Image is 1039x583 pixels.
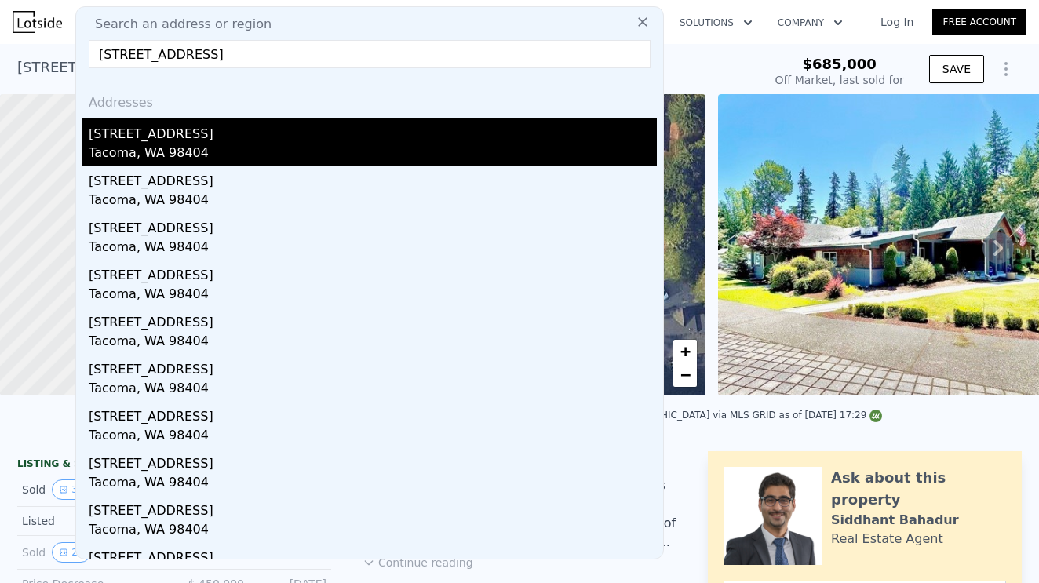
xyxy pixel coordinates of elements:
[929,55,984,83] button: SAVE
[17,56,513,78] div: [STREET_ADDRESS] , [PERSON_NAME][GEOGRAPHIC_DATA] , WA 98391
[765,9,855,37] button: Company
[89,144,657,166] div: Tacoma, WA 98404
[89,238,657,260] div: Tacoma, WA 98404
[17,457,331,473] div: LISTING & SALE HISTORY
[22,542,162,563] div: Sold
[89,260,657,285] div: [STREET_ADDRESS]
[869,410,882,422] img: NWMLS Logo
[932,9,1026,35] a: Free Account
[831,511,959,530] div: Siddhant Bahadur
[89,426,657,448] div: Tacoma, WA 98404
[22,479,162,500] div: Sold
[89,40,651,68] input: Enter an address, city, region, neighborhood or zip code
[831,530,943,548] div: Real Estate Agent
[89,118,657,144] div: [STREET_ADDRESS]
[89,332,657,354] div: Tacoma, WA 98404
[52,479,90,500] button: View historical data
[680,341,691,361] span: +
[89,520,657,542] div: Tacoma, WA 98404
[82,81,657,118] div: Addresses
[775,72,904,88] div: Off Market, last sold for
[89,401,657,426] div: [STREET_ADDRESS]
[89,191,657,213] div: Tacoma, WA 98404
[82,15,272,34] span: Search an address or region
[22,513,162,529] div: Listed
[363,555,473,570] button: Continue reading
[667,9,765,37] button: Solutions
[862,14,932,30] a: Log In
[13,11,62,33] img: Lotside
[89,448,657,473] div: [STREET_ADDRESS]
[89,473,657,495] div: Tacoma, WA 98404
[89,213,657,238] div: [STREET_ADDRESS]
[89,307,657,332] div: [STREET_ADDRESS]
[680,365,691,384] span: −
[52,542,90,563] button: View historical data
[89,379,657,401] div: Tacoma, WA 98404
[89,354,657,379] div: [STREET_ADDRESS]
[89,495,657,520] div: [STREET_ADDRESS]
[89,285,657,307] div: Tacoma, WA 98404
[831,467,1006,511] div: Ask about this property
[89,542,657,567] div: [STREET_ADDRESS]
[802,56,877,72] span: $685,000
[89,166,657,191] div: [STREET_ADDRESS]
[990,53,1022,85] button: Show Options
[673,340,697,363] a: Zoom in
[673,363,697,387] a: Zoom out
